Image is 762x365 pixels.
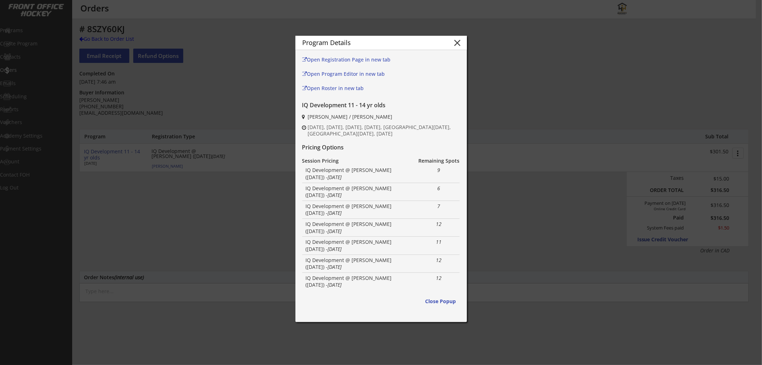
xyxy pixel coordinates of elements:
[302,86,397,91] div: Open Roster in new tab
[452,38,463,48] button: close
[418,185,460,192] div: 6
[328,174,342,181] em: [DATE]
[306,275,404,288] div: IQ Development @ [PERSON_NAME] ([DATE]) -
[302,55,397,66] a: Open Registration Page in new tab
[302,57,397,62] div: Open Registration Page in new tab
[302,71,397,77] div: Open Program Editor in new tab
[302,69,397,80] a: Open Program Editor in new tab
[306,221,404,235] div: IQ Development @ [PERSON_NAME] ([DATE]) -
[306,257,404,271] div: IQ Development @ [PERSON_NAME] ([DATE]) -
[302,101,459,109] div: IQ Development 11 - 14 yr olds
[308,113,459,120] div: [PERSON_NAME] / [PERSON_NAME]
[418,221,460,228] div: 12
[302,143,459,151] div: Pricing Options
[328,192,342,198] em: [DATE]
[418,157,459,164] div: Remaining Spots
[328,246,342,252] em: [DATE]
[418,275,460,282] div: 12
[308,124,460,137] div: [DATE], [DATE], [DATE], [DATE], [GEOGRAPHIC_DATA][DATE], [GEOGRAPHIC_DATA][DATE], [DATE]
[418,257,460,264] div: 12
[328,263,342,270] em: [DATE]
[306,238,404,252] div: IQ Development @ [PERSON_NAME] ([DATE]) -
[422,294,460,309] button: Close Popup
[328,209,342,216] em: [DATE]
[302,84,397,94] a: Open Roster in new tab
[306,185,404,199] div: IQ Development @ [PERSON_NAME] ([DATE]) -
[418,203,460,210] div: 7
[418,167,460,174] div: 9
[303,39,443,47] div: Program Details
[328,281,342,288] em: [DATE]
[418,238,460,246] div: 11
[302,157,343,164] div: Session Pricing
[306,167,404,181] div: IQ Development @ [PERSON_NAME] ([DATE]) -
[328,228,342,235] em: [DATE]
[306,203,404,217] div: IQ Development @ [PERSON_NAME] ([DATE]) -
